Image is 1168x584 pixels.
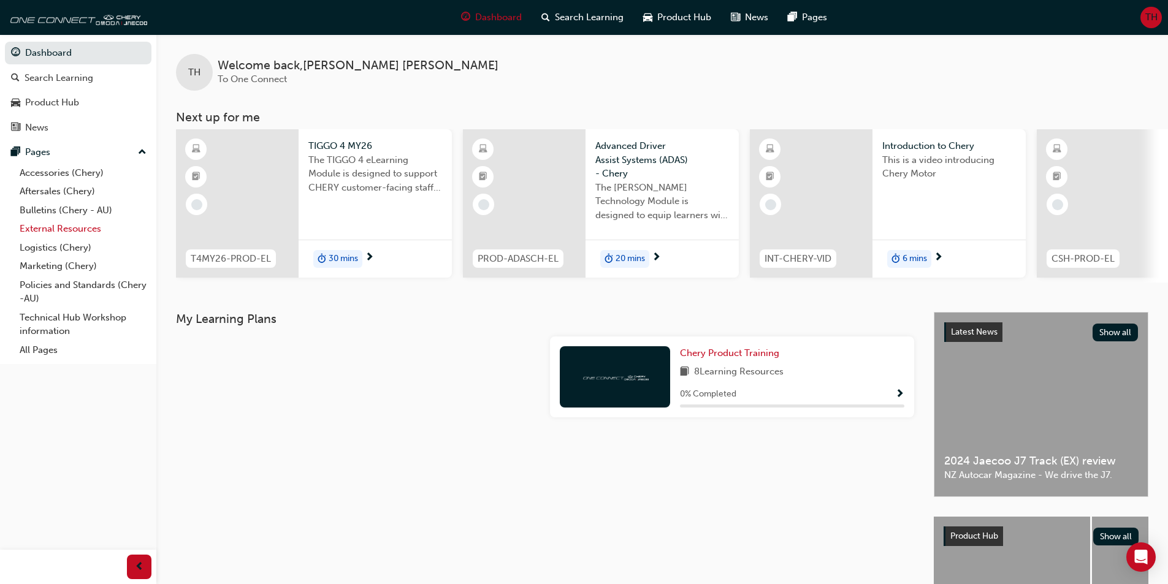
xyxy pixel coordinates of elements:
[903,252,927,266] span: 6 mins
[633,5,721,30] a: car-iconProduct Hub
[15,276,151,308] a: Policies and Standards (Chery -AU)
[1093,528,1139,545] button: Show all
[680,346,784,360] a: Chery Product Training
[11,73,20,84] span: search-icon
[765,252,831,266] span: INT-CHERY-VID
[308,153,442,195] span: The TIGGO 4 eLearning Module is designed to support CHERY customer-facing staff with the product ...
[652,252,661,264] span: next-icon
[191,199,202,210] span: learningRecordVerb_NONE-icon
[1052,199,1063,210] span: learningRecordVerb_NONE-icon
[951,327,998,337] span: Latest News
[802,10,827,25] span: Pages
[1053,169,1061,185] span: booktick-icon
[581,371,649,382] img: oneconnect
[15,182,151,201] a: Aftersales (Chery)
[478,199,489,210] span: learningRecordVerb_NONE-icon
[176,129,452,278] a: T4MY26-PROD-ELTIGGO 4 MY26The TIGGO 4 eLearning Module is designed to support CHERY customer-faci...
[895,389,904,400] span: Show Progress
[6,5,147,29] img: oneconnect
[25,71,93,85] div: Search Learning
[176,312,914,326] h3: My Learning Plans
[156,110,1168,124] h3: Next up for me
[944,454,1138,468] span: 2024 Jaecoo J7 Track (EX) review
[882,139,1016,153] span: Introduction to Chery
[750,129,1026,278] a: INT-CHERY-VIDIntroduction to CheryThis is a video introducing Chery Motorduration-icon6 mins
[451,5,532,30] a: guage-iconDashboard
[1126,542,1156,572] div: Open Intercom Messenger
[1093,324,1139,341] button: Show all
[5,91,151,114] a: Product Hub
[365,252,374,264] span: next-icon
[680,365,689,380] span: book-icon
[765,199,776,210] span: learningRecordVerb_NONE-icon
[1052,252,1115,266] span: CSH-PROD-EL
[944,526,1139,546] a: Product HubShow all
[605,251,613,267] span: duration-icon
[680,347,779,358] span: Chery Product Training
[463,129,739,278] a: PROD-ADASCH-ELAdvanced Driver Assist Systems (ADAS) - CheryThe [PERSON_NAME] Technology Module is...
[5,116,151,139] a: News
[944,322,1138,342] a: Latest NewsShow all
[25,145,50,159] div: Pages
[11,48,20,59] span: guage-icon
[643,10,652,25] span: car-icon
[25,96,79,110] div: Product Hub
[721,5,778,30] a: news-iconNews
[329,252,358,266] span: 30 mins
[15,257,151,276] a: Marketing (Chery)
[541,10,550,25] span: search-icon
[766,169,774,185] span: booktick-icon
[135,559,144,575] span: prev-icon
[478,252,559,266] span: PROD-ADASCH-EL
[15,164,151,183] a: Accessories (Chery)
[934,312,1148,497] a: Latest NewsShow all2024 Jaecoo J7 Track (EX) reviewNZ Autocar Magazine - We drive the J7.
[731,10,740,25] span: news-icon
[11,147,20,158] span: pages-icon
[5,67,151,89] a: Search Learning
[5,39,151,141] button: DashboardSearch LearningProduct HubNews
[595,139,729,181] span: Advanced Driver Assist Systems (ADAS) - Chery
[25,121,48,135] div: News
[15,308,151,341] a: Technical Hub Workshop information
[218,74,287,85] span: To One Connect
[1140,7,1162,28] button: TH
[479,169,487,185] span: booktick-icon
[616,252,645,266] span: 20 mins
[657,10,711,25] span: Product Hub
[5,141,151,164] button: Pages
[745,10,768,25] span: News
[15,238,151,257] a: Logistics (Chery)
[188,66,200,80] span: TH
[15,201,151,220] a: Bulletins (Chery - AU)
[882,153,1016,181] span: This is a video introducing Chery Motor
[318,251,326,267] span: duration-icon
[788,10,797,25] span: pages-icon
[479,142,487,157] span: learningResourceType_ELEARNING-icon
[934,252,943,264] span: next-icon
[138,145,147,161] span: up-icon
[5,42,151,64] a: Dashboard
[192,169,200,185] span: booktick-icon
[950,531,998,541] span: Product Hub
[895,387,904,402] button: Show Progress
[891,251,900,267] span: duration-icon
[944,468,1138,482] span: NZ Autocar Magazine - We drive the J7.
[15,341,151,360] a: All Pages
[191,252,271,266] span: T4MY26-PROD-EL
[778,5,837,30] a: pages-iconPages
[595,181,729,222] span: The [PERSON_NAME] Technology Module is designed to equip learners with essential knowledge about ...
[694,365,784,380] span: 8 Learning Resources
[15,219,151,238] a: External Resources
[11,123,20,134] span: news-icon
[308,139,442,153] span: TIGGO 4 MY26
[218,59,498,73] span: Welcome back , [PERSON_NAME] [PERSON_NAME]
[192,142,200,157] span: learningResourceType_ELEARNING-icon
[555,10,624,25] span: Search Learning
[680,387,736,401] span: 0 % Completed
[1145,10,1158,25] span: TH
[766,142,774,157] span: learningResourceType_ELEARNING-icon
[475,10,522,25] span: Dashboard
[11,97,20,108] span: car-icon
